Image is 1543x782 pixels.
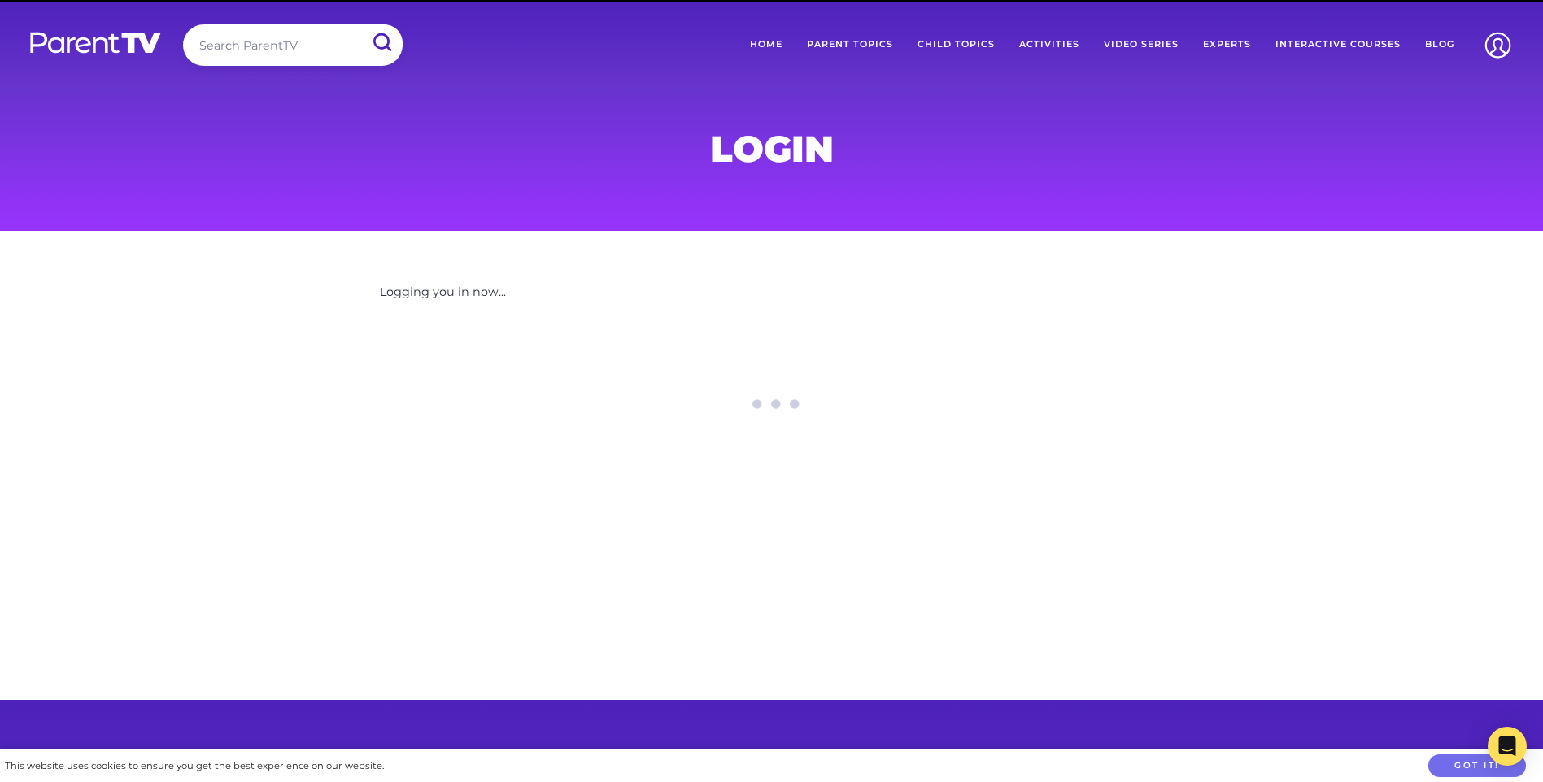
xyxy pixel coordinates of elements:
img: Account [1477,24,1519,66]
a: Interactive Courses [1263,24,1413,65]
a: Home [738,24,795,65]
a: Experts [1191,24,1263,65]
p: Logging you in now... [380,282,1164,303]
a: Video Series [1092,24,1191,65]
a: Blog [1413,24,1467,65]
div: Open Intercom Messenger [1488,727,1527,766]
input: Search ParentTV [183,24,403,66]
a: Child Topics [905,24,1007,65]
div: This website uses cookies to ensure you get the best experience on our website. [5,758,384,775]
input: Submit [360,24,403,61]
a: Activities [1007,24,1092,65]
a: Parent Topics [795,24,905,65]
img: parenttv-logo-white.4c85aaf.svg [28,31,163,54]
h1: Login [380,133,1164,165]
button: Got it! [1428,754,1526,778]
